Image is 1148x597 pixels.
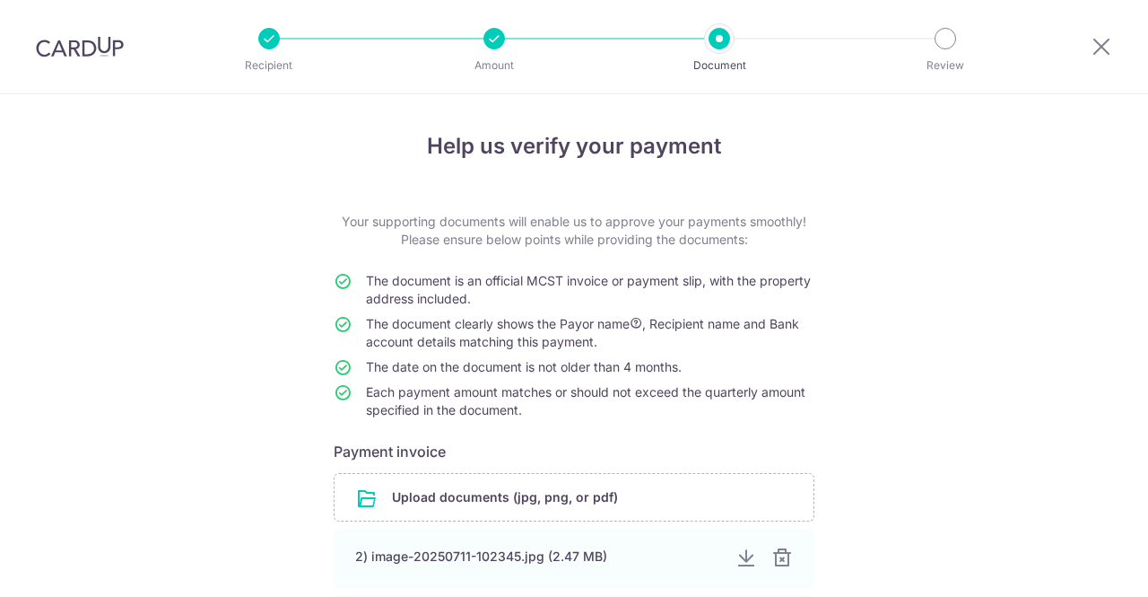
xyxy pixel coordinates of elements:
h4: Help us verify your payment [334,130,814,162]
div: Upload documents (jpg, png, or pdf) [334,473,814,522]
span: The date on the document is not older than 4 months. [366,359,682,374]
span: The document is an official MCST invoice or payment slip, with the property address included. [366,273,811,306]
p: Recipient [203,57,335,75]
span: Each payment amount matches or should not exceed the quarterly amount specified in the document. [366,384,805,417]
div: 2) image-20250711-102345.jpg (2.47 MB) [355,548,721,566]
p: Your supporting documents will enable us to approve your payments smoothly! Please ensure below p... [334,213,814,249]
img: CardUp [36,36,124,57]
p: Amount [428,57,561,75]
span: The document clearly shows the Payor name , Recipient name and Bank account details matching this... [366,316,799,349]
p: Review [879,57,1012,75]
p: Document [653,57,786,75]
iframe: Opens a widget where you can find more information [1033,543,1130,588]
h6: Payment invoice [334,441,814,462]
